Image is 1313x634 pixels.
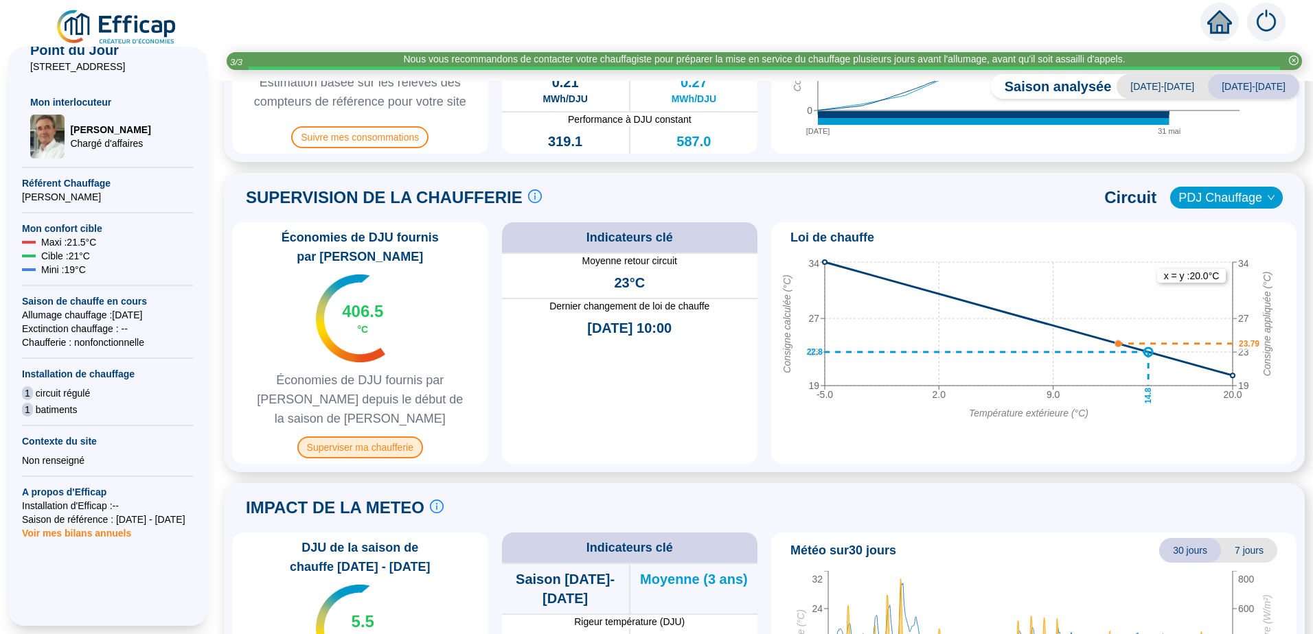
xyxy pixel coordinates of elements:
span: [DATE] 10:00 [587,318,672,338]
span: Météo sur 30 jours [790,541,896,560]
tspan: [DATE] [806,127,830,135]
span: Suivre mes consommations [291,126,429,148]
tspan: 27 [1238,313,1249,324]
span: Moyenne (3 ans) [640,570,748,589]
span: 587.0 [676,132,711,151]
div: Non renseigné [22,454,194,467]
span: Saison [DATE]-[DATE] [502,570,629,608]
span: [PERSON_NAME] [22,190,194,204]
tspan: 800 [1238,574,1255,585]
img: indicateur températures [316,274,385,362]
tspan: 24 [812,603,823,614]
span: 0.27 [681,73,707,92]
span: Allumage chauffage : [DATE] [22,308,194,322]
span: °C [357,322,368,336]
text: 22.8 [807,347,823,357]
tspan: 31 mai [1158,127,1180,135]
span: Loi de chauffe [790,228,874,247]
span: Saison analysée [991,77,1112,96]
span: Performance à DJU constant [502,113,758,126]
tspan: Consigne calculée (°C) [781,275,792,373]
span: 30 jours [1159,538,1221,563]
text: x = y : 20.0 °C [1164,270,1220,281]
span: DJU de la saison de chauffe [DATE] - [DATE] [238,538,483,576]
tspan: 32 [812,574,823,585]
tspan: 27 [808,313,819,324]
span: [DATE]-[DATE] [1117,74,1208,99]
span: Mon interlocuteur [30,95,185,109]
span: home [1207,10,1232,34]
tspan: Consigne appliquée (°C) [1261,272,1272,377]
tspan: 9.0 [1047,389,1060,400]
span: Dernier changement de loi de chauffe [502,299,758,313]
span: Exctinction chauffage : -- [22,322,194,336]
tspan: 0 [807,105,812,116]
span: Circuit [1104,187,1156,209]
text: 23.79 [1239,339,1259,349]
span: batiments [36,403,78,416]
span: MWh [683,151,705,165]
span: Moyenne retour circuit [502,254,758,268]
span: 1 [22,403,33,416]
text: 14.8 [1143,388,1153,404]
img: alerts [1247,3,1286,41]
span: MWh [553,151,576,165]
tspan: 20.0 [1223,389,1242,400]
tspan: -5.0 [817,389,833,400]
span: SUPERVISION DE LA CHAUFFERIE [246,187,523,209]
tspan: Température extérieure (°C) [969,408,1088,419]
span: 23°C [614,273,645,292]
span: Estimation basée sur les relevés des compteurs de référence pour votre site [238,73,483,111]
span: Chaufferie : non fonctionnelle [22,336,194,349]
span: 1 [22,386,33,400]
span: Contexte du site [22,434,194,448]
span: close-circle [1289,56,1299,65]
span: Indicateurs clé [586,538,673,557]
span: Chargé d'affaires [70,137,150,150]
span: Cible : 21 °C [41,249,90,263]
span: A propos d'Efficap [22,485,194,499]
span: [STREET_ADDRESS] [30,60,185,73]
span: Rigeur température (DJU) [502,615,758,629]
span: info-circle [430,500,444,513]
span: Économies de DJU fournis par [PERSON_NAME] depuis le début de la saison de [PERSON_NAME] [238,371,483,428]
span: Mon confort cible [22,222,194,235]
span: 0.21 [552,73,579,92]
span: Superviser ma chaufferie [297,436,423,458]
i: 3 / 3 [230,57,242,67]
span: Référent Chauffage [22,176,194,190]
tspan: 600 [1238,603,1255,614]
div: Nous vous recommandons de contacter votre chauffagiste pour préparer la mise en service du chauff... [403,52,1125,67]
tspan: 34 [1238,258,1249,269]
span: 7 jours [1221,538,1277,563]
span: 406.5 [342,301,383,322]
span: Indicateurs clé [586,228,673,247]
span: Installation de chauffage [22,367,194,381]
span: Voir mes bilans annuels [22,519,131,539]
span: circuit régulé [36,386,90,400]
span: [PERSON_NAME] [70,123,150,137]
img: efficap energie logo [55,8,179,47]
tspan: 2.0 [933,389,946,400]
span: Installation d'Efficap : -- [22,499,194,513]
img: Chargé d'affaires [30,115,65,158]
span: PDJ Chauffage [1178,187,1275,208]
span: Économies de DJU fournis par [PERSON_NAME] [238,228,483,266]
span: Mini : 19 °C [41,263,86,277]
span: down [1267,193,1275,202]
span: Saison de référence : [DATE] - [DATE] [22,513,194,526]
span: MWh/DJU [543,92,587,106]
span: info-circle [528,189,542,203]
span: [DATE]-[DATE] [1208,74,1299,99]
span: MWh/DJU [672,92,716,106]
span: Saison de chauffe en cours [22,294,194,308]
tspan: 19 [808,380,819,391]
span: IMPACT DE LA METEO [246,497,424,519]
span: 319.1 [548,132,582,151]
tspan: 23 [1238,347,1249,357]
span: Maxi : 21.5 °C [41,235,96,249]
span: 5.5 [352,611,374,633]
